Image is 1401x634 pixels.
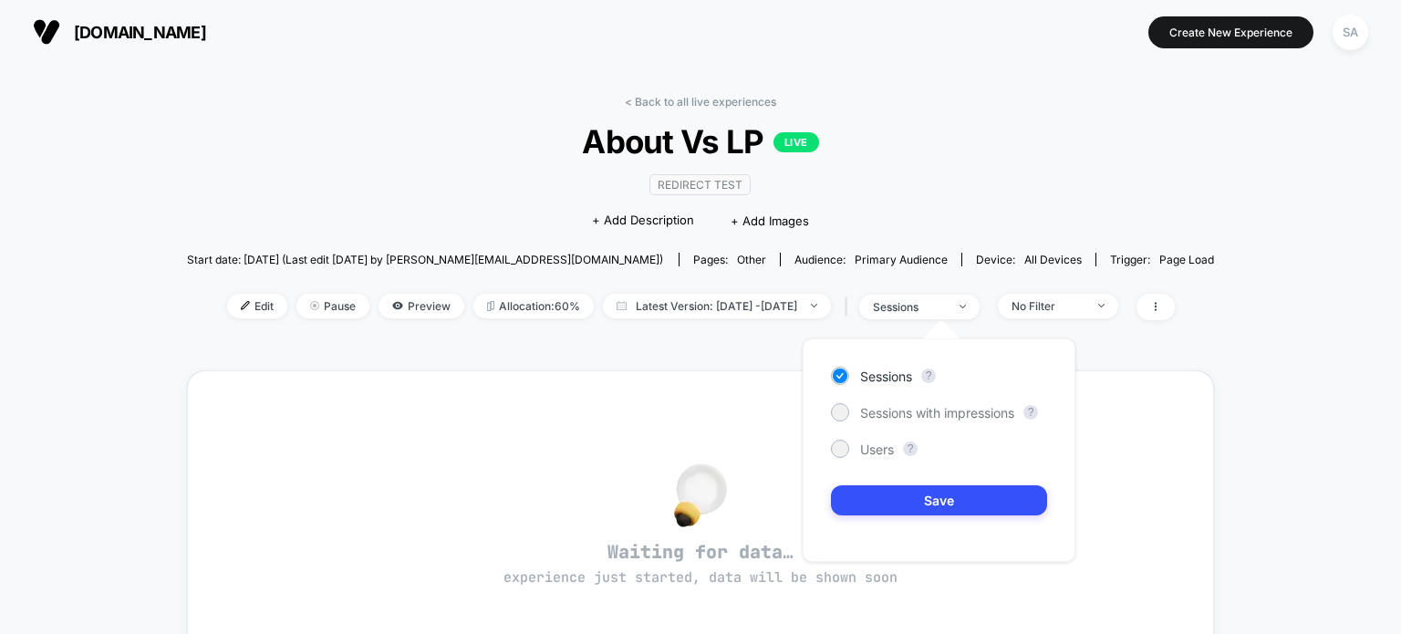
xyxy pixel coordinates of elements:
[773,132,819,152] p: LIVE
[1098,304,1105,307] img: end
[238,122,1163,161] span: About Vs LP
[960,305,966,308] img: end
[1148,16,1313,48] button: Create New Experience
[860,442,894,457] span: Users
[310,301,319,310] img: end
[903,442,918,456] button: ?
[855,253,948,266] span: Primary Audience
[296,294,369,318] span: Pause
[1327,14,1374,51] button: SA
[831,485,1047,515] button: Save
[27,17,212,47] button: [DOMAIN_NAME]
[74,23,206,42] span: [DOMAIN_NAME]
[811,304,817,307] img: end
[693,253,766,266] div: Pages:
[840,294,859,320] span: |
[1012,299,1084,313] div: No Filter
[794,253,948,266] div: Audience:
[603,294,831,318] span: Latest Version: [DATE] - [DATE]
[617,301,627,310] img: calendar
[1333,15,1368,50] div: SA
[921,369,936,383] button: ?
[503,568,898,587] span: experience just started, data will be shown soon
[625,95,776,109] a: < Back to all live experiences
[241,301,250,310] img: edit
[187,253,663,266] span: Start date: [DATE] (Last edit [DATE] by [PERSON_NAME][EMAIL_ADDRESS][DOMAIN_NAME])
[860,369,912,384] span: Sessions
[737,253,766,266] span: other
[860,405,1014,421] span: Sessions with impressions
[379,294,464,318] span: Preview
[1159,253,1214,266] span: Page Load
[227,294,287,318] span: Edit
[649,174,751,195] span: Redirect Test
[873,300,946,314] div: sessions
[592,212,694,230] span: + Add Description
[33,18,60,46] img: Visually logo
[961,253,1095,266] span: Device:
[1023,405,1038,420] button: ?
[1024,253,1082,266] span: all devices
[731,213,809,228] span: + Add Images
[220,540,1182,587] span: Waiting for data…
[1110,253,1214,266] div: Trigger:
[487,301,494,311] img: rebalance
[473,294,594,318] span: Allocation: 60%
[674,463,727,527] img: no_data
